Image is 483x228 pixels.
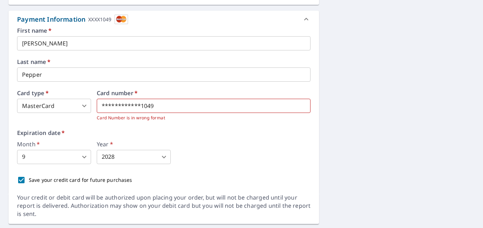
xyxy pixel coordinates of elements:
label: Year [97,141,171,147]
div: MasterCard [17,99,91,113]
div: 9 [17,150,91,164]
div: Your credit or debit card will be authorized upon placing your order, but will not be charged unt... [17,194,310,218]
div: XXXX1049 [88,15,111,24]
div: Payment InformationXXXX1049cardImage [9,11,319,28]
img: cardImage [115,15,128,24]
label: Expiration date [17,130,310,136]
label: Month [17,141,91,147]
p: Card Number is in wrong format [97,114,306,121]
label: First name [17,28,310,33]
label: Card number [97,90,310,96]
div: 2028 [97,150,171,164]
div: Payment Information [17,15,128,24]
label: Last name [17,59,310,65]
label: Card type [17,90,91,96]
p: Save your credit card for future purchases [29,176,132,184]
